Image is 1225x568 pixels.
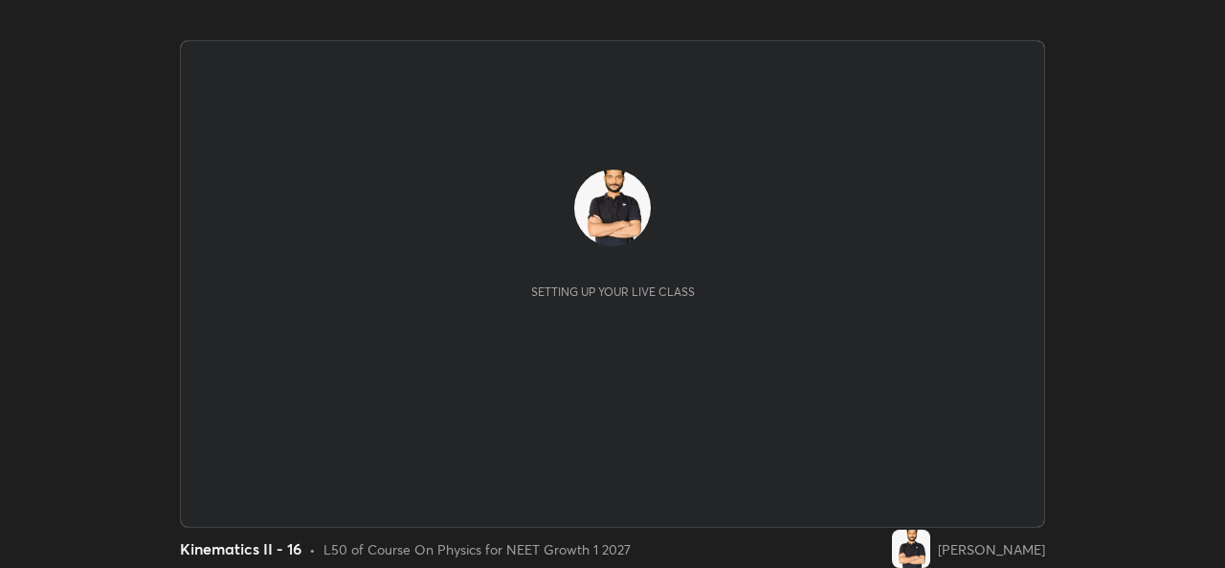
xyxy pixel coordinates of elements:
[531,284,695,299] div: Setting up your live class
[574,170,651,246] img: 9b132aa6584040628f3b4db6e16b22c9.jpg
[938,539,1045,559] div: [PERSON_NAME]
[309,539,316,559] div: •
[892,530,930,568] img: 9b132aa6584040628f3b4db6e16b22c9.jpg
[180,537,301,560] div: Kinematics II - 16
[323,539,631,559] div: L50 of Course On Physics for NEET Growth 1 2027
